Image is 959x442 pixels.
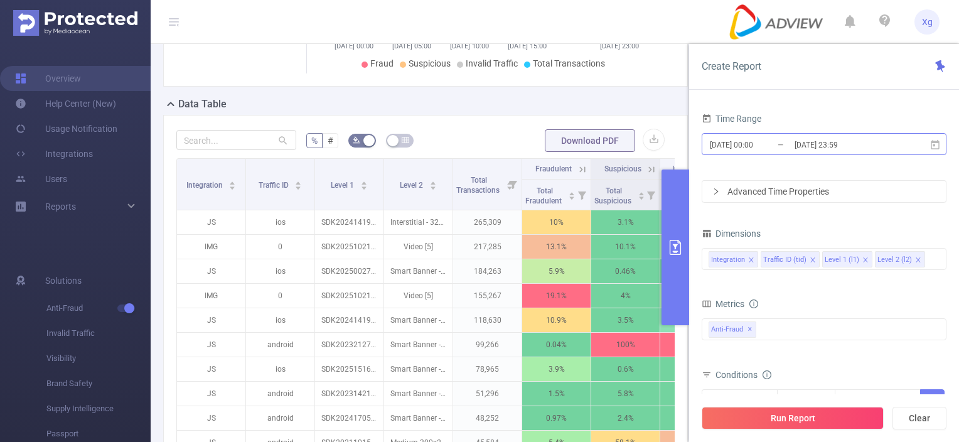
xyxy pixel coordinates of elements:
p: 5.9% [522,259,591,283]
i: icon: caret-down [638,195,645,198]
p: ios [246,259,314,283]
p: JS [177,382,245,406]
div: Integration [709,390,754,411]
i: icon: table [402,136,409,144]
i: icon: caret-up [568,190,575,194]
p: 48,252 [453,406,522,430]
tspan: [DATE] 15:00 [507,42,546,50]
p: android [246,406,314,430]
p: JS [177,210,245,234]
tspan: [DATE] 05:00 [392,42,431,50]
p: SDK20251021100302ytwiya4hooryady [315,235,383,259]
i: icon: close [862,257,869,264]
i: icon: caret-up [429,180,436,183]
i: icon: close [748,257,754,264]
span: Xg [922,9,933,35]
span: % [311,136,318,146]
i: icon: caret-up [229,180,236,183]
i: icon: caret-down [229,185,236,188]
tspan: [DATE] 10:00 [449,42,488,50]
li: Traffic ID (tid) [761,251,820,267]
span: Invalid Traffic [466,58,518,68]
p: 3.1% [591,210,660,234]
span: Fraudulent [535,164,572,173]
span: Dimensions [702,229,761,239]
p: SDK20232127090600ihc7bnltxzocq8b [315,333,383,357]
span: Conditions [715,370,771,380]
span: Brand Safety [46,371,151,396]
i: Filter menu [642,180,660,210]
p: IMG [177,284,245,308]
p: 217,285 [453,235,522,259]
p: JS [177,333,245,357]
a: Users [15,166,67,191]
input: Search... [176,130,296,150]
button: Add [920,389,945,411]
p: android [246,382,314,406]
i: icon: bg-colors [353,136,360,144]
li: Integration [709,251,758,267]
p: JS [177,308,245,332]
p: Smart Banner - 320x50 [0] [384,406,453,430]
p: SDK20251516030429lmclyvf9c9xdsaf [315,357,383,381]
span: # [328,136,333,146]
tspan: [DATE] 00:00 [335,42,373,50]
button: Download PDF [545,129,635,152]
span: Suspicious [409,58,451,68]
div: Sort [360,180,368,187]
div: Integration [711,252,745,268]
p: 2.4% [591,406,660,430]
a: Help Center (New) [15,91,116,116]
li: Level 1 (l1) [822,251,872,267]
div: Level 2 (l2) [877,252,912,268]
p: JS [177,259,245,283]
div: Sort [568,190,576,198]
p: SDK20241419020101vsp8u0y4dp7bqf1 [315,308,383,332]
a: Reports [45,194,76,219]
p: 3.9% [522,357,591,381]
i: icon: caret-down [295,185,302,188]
p: 3.3% [660,406,729,430]
p: 7.3% [660,382,729,406]
p: 184,263 [453,259,522,283]
p: 14.4% [660,308,729,332]
p: 155,267 [453,284,522,308]
p: 78,965 [453,357,522,381]
div: Contains [784,390,823,411]
i: icon: info-circle [749,299,758,308]
p: 118,630 [453,308,522,332]
p: 265,309 [453,210,522,234]
p: ios [246,210,314,234]
p: ios [246,308,314,332]
div: icon: rightAdvanced Time Properties [702,181,946,202]
p: Smart Banner - 320x50 [0] [384,308,453,332]
span: Time Range [702,114,761,124]
span: Anti-Fraud [46,296,151,321]
i: Filter menu [504,159,522,210]
i: icon: caret-up [638,190,645,194]
div: Sort [429,180,437,187]
p: 99,266 [453,333,522,357]
p: 4.5% [660,357,729,381]
p: 100% [591,333,660,357]
span: Invalid Traffic [672,164,717,173]
button: Clear [892,407,946,429]
h2: Data Table [178,97,227,112]
p: 13.1% [660,210,729,234]
i: icon: close [810,257,816,264]
p: 10.9% [522,308,591,332]
p: 100% [660,333,729,357]
p: 0.04% [522,333,591,357]
i: icon: right [712,188,720,195]
i: icon: caret-down [429,185,436,188]
p: 0.6% [591,357,660,381]
p: 51,296 [453,382,522,406]
p: 19.1% [522,284,591,308]
span: Level 1 [331,181,356,190]
p: Video [5] [384,235,453,259]
i: Filter menu [573,180,591,210]
span: Traffic ID [259,181,291,190]
img: Protected Media [13,10,137,36]
p: 0 [246,235,314,259]
p: JS [177,357,245,381]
